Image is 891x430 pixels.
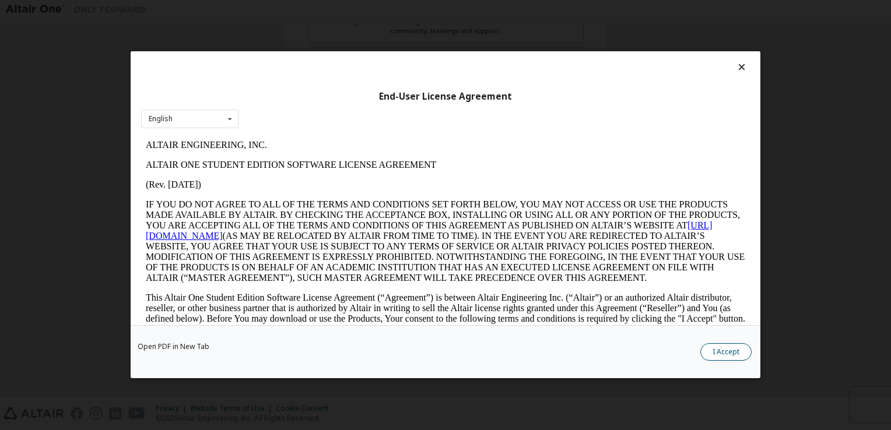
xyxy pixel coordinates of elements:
[141,91,750,103] div: End-User License Agreement
[149,115,173,122] div: English
[700,344,752,361] button: I Accept
[5,157,604,199] p: This Altair One Student Edition Software License Agreement (“Agreement”) is between Altair Engine...
[5,64,604,148] p: IF YOU DO NOT AGREE TO ALL OF THE TERMS AND CONDITIONS SET FORTH BELOW, YOU MAY NOT ACCESS OR USE...
[5,44,604,55] p: (Rev. [DATE])
[5,85,571,105] a: [URL][DOMAIN_NAME]
[5,24,604,35] p: ALTAIR ONE STUDENT EDITION SOFTWARE LICENSE AGREEMENT
[138,344,209,351] a: Open PDF in New Tab
[5,5,604,15] p: ALTAIR ENGINEERING, INC.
